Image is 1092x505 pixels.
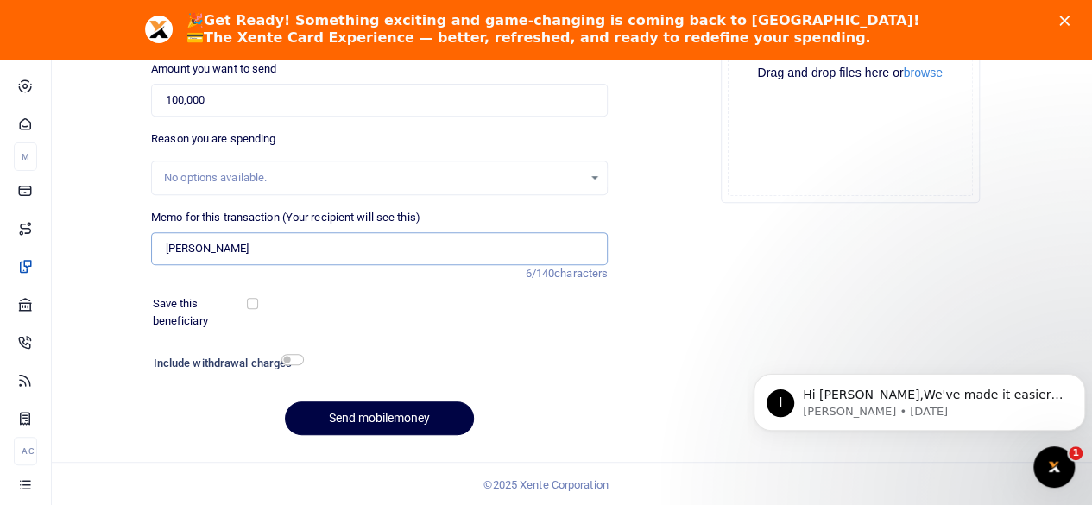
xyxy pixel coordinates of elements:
button: browse [904,66,943,79]
div: 🎉 💳 [186,12,919,47]
img: Profile image for Aceng [145,16,173,43]
input: UGX [151,84,608,117]
iframe: Intercom notifications message [747,338,1092,458]
div: Close [1059,16,1076,26]
label: Amount you want to send [151,60,276,78]
label: Save this beneficiary [153,295,250,329]
span: characters [554,267,608,280]
iframe: Intercom live chat [1033,446,1075,488]
b: The Xente Card Experience — better, refreshed, and ready to redefine your spending. [204,29,870,46]
input: Enter extra information [151,232,608,265]
li: Ac [14,437,37,465]
div: No options available. [164,169,583,186]
h6: Include withdrawal charges [154,357,296,370]
div: Drag and drop files here or [729,65,972,81]
label: Reason you are spending [151,130,275,148]
button: Send mobilemoney [285,401,474,435]
span: 1 [1069,446,1083,460]
li: M [14,142,37,171]
b: Get Ready! Something exciting and game-changing is coming back to [GEOGRAPHIC_DATA]! [204,12,919,28]
span: 6/140 [526,267,555,280]
label: Memo for this transaction (Your recipient will see this) [151,209,420,226]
